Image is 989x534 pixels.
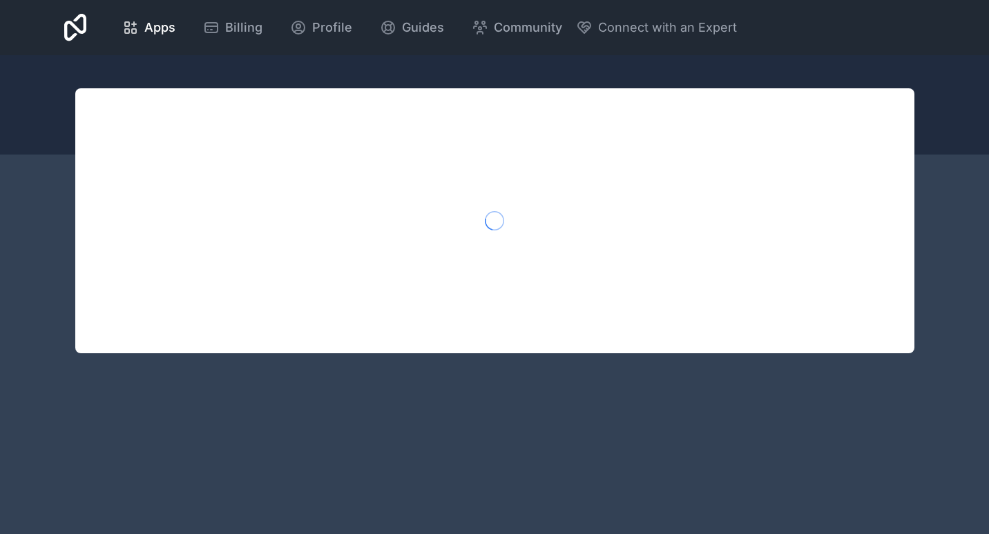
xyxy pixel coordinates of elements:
a: Apps [111,12,186,43]
span: Profile [312,18,352,37]
a: Billing [192,12,273,43]
span: Billing [225,18,262,37]
span: Apps [144,18,175,37]
span: Guides [402,18,444,37]
a: Community [461,12,573,43]
span: Community [494,18,562,37]
a: Profile [279,12,363,43]
a: Guides [369,12,455,43]
button: Connect with an Expert [576,18,737,37]
span: Connect with an Expert [598,18,737,37]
